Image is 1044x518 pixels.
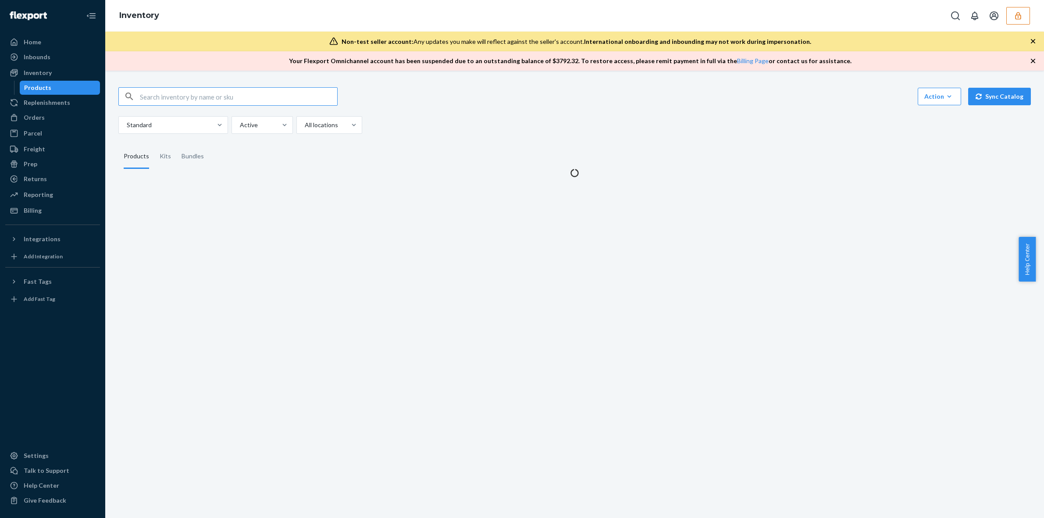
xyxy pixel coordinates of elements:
[24,83,51,92] div: Products
[5,96,100,110] a: Replenishments
[985,7,1003,25] button: Open account menu
[24,38,41,46] div: Home
[5,157,100,171] a: Prep
[968,88,1031,105] button: Sync Catalog
[5,204,100,218] a: Billing
[24,295,55,303] div: Add Fast Tag
[239,121,240,129] input: Active
[5,275,100,289] button: Fast Tags
[24,206,42,215] div: Billing
[24,277,52,286] div: Fast Tags
[5,126,100,140] a: Parcel
[947,7,964,25] button: Open Search Box
[5,188,100,202] a: Reporting
[24,129,42,138] div: Parcel
[5,292,100,306] a: Add Fast Tag
[289,57,852,65] p: Your Flexport Omnichannel account has been suspended due to an outstanding balance of $ 3792.32 ....
[5,35,100,49] a: Home
[5,250,100,264] a: Add Integration
[24,481,59,490] div: Help Center
[24,451,49,460] div: Settings
[5,493,100,507] button: Give Feedback
[584,38,811,45] span: International onboarding and inbounding may not work during impersonation.
[24,113,45,122] div: Orders
[24,145,45,154] div: Freight
[737,57,769,64] a: Billing Page
[160,144,171,169] div: Kits
[304,121,305,129] input: All locations
[5,464,100,478] button: Talk to Support
[24,160,37,168] div: Prep
[119,11,159,20] a: Inventory
[5,142,100,156] a: Freight
[5,66,100,80] a: Inventory
[5,172,100,186] a: Returns
[112,3,166,29] ol: breadcrumbs
[24,466,69,475] div: Talk to Support
[24,496,66,505] div: Give Feedback
[20,81,100,95] a: Products
[82,7,100,25] button: Close Navigation
[918,88,961,105] button: Action
[24,190,53,199] div: Reporting
[24,175,47,183] div: Returns
[5,50,100,64] a: Inbounds
[5,111,100,125] a: Orders
[124,144,149,169] div: Products
[182,144,204,169] div: Bundles
[126,121,127,129] input: Standard
[5,449,100,463] a: Settings
[24,235,61,243] div: Integrations
[342,37,811,46] div: Any updates you make will reflect against the seller's account.
[24,98,70,107] div: Replenishments
[10,11,47,20] img: Flexport logo
[5,232,100,246] button: Integrations
[342,38,413,45] span: Non-test seller account:
[924,92,955,101] div: Action
[1019,237,1036,282] button: Help Center
[24,253,63,260] div: Add Integration
[5,479,100,493] a: Help Center
[140,88,337,105] input: Search inventory by name or sku
[966,7,983,25] button: Open notifications
[24,68,52,77] div: Inventory
[24,53,50,61] div: Inbounds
